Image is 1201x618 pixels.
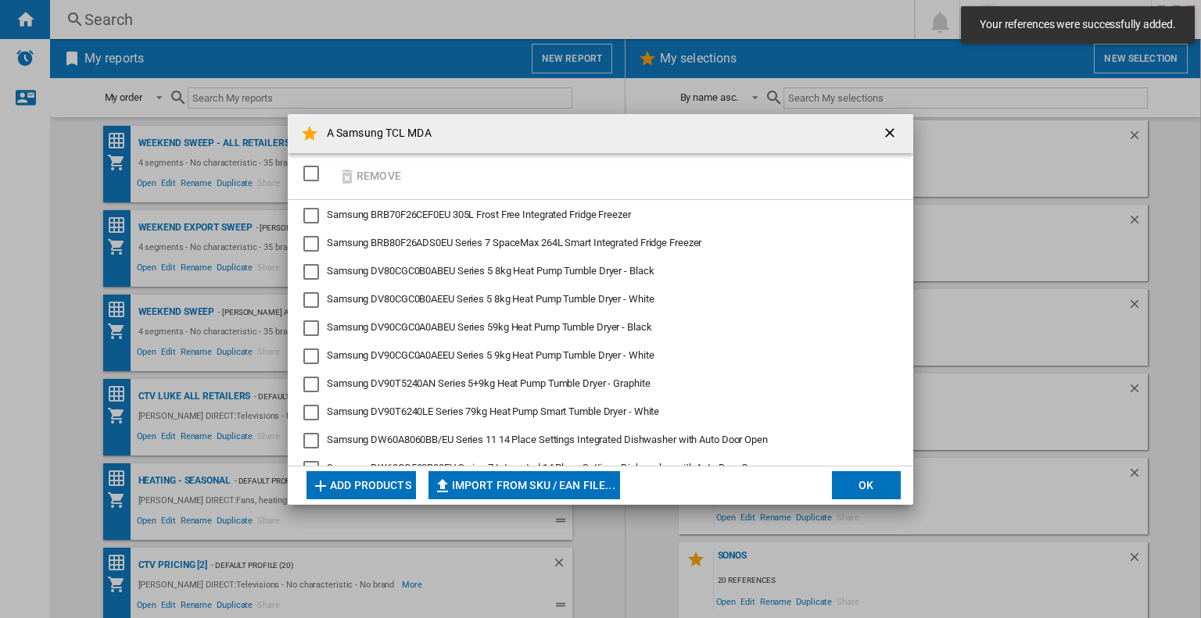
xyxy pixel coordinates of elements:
[303,377,885,392] md-checkbox: Samsung DV90T5240AN Series 5+9kg Heat Pump Tumble Dryer - Graphite
[303,461,885,477] md-checkbox: Samsung DW60CG530B00EU Series 7 Integrated 14 Place Settings Dishwasher with Auto Door Open
[327,321,652,333] span: Samsung DV90CGC0A0ABEU Series 59kg Heat Pump Tumble Dryer - Black
[327,237,701,248] span: Samsung BRB80F26ADS0EU Series 7 SpaceMax 264L Smart Integrated Fridge Freezer
[303,320,885,336] md-checkbox: Samsung DV90CGC0A0ABEU Series 59kg Heat Pump Tumble Dryer - Black
[303,208,885,223] md-checkbox: Samsung BRB70F26CEF0EU 305L Frost Free Integrated Fridge Freezer
[327,349,654,361] span: Samsung DV90CGC0A0AEEU Series 5 9kg Heat Pump Tumble Dryer - White
[327,434,768,445] span: Samsung DW60A8060BB/EU Series 11 14 Place Settings Integrated Dishwasher with Auto Door Open
[327,405,659,417] span: Samsung DV90T6240LE Series 79kg Heat Pump Smart Tumble Dryer - White
[307,471,416,499] button: Add products
[327,462,765,473] span: Samsung DW60CG530B00EU Series 7 Integrated 14 Place Settings Dishwasher with Auto Door Open
[303,405,885,420] md-checkbox: Samsung DV90T6240LE Series 79kg Heat Pump Smart Tumble Dryer - White
[327,293,654,305] span: Samsung DV80CGC0B0AEEU Series 5 8kg Heat Pump Tumble Dryer - White
[882,125,901,144] ng-md-icon: getI18NText('BUTTONS.CLOSE_DIALOG')
[303,161,327,187] md-checkbox: SELECTIONS.EDITION_POPUP.SELECT_DESELECT
[303,292,885,308] md-checkbox: Samsung DV80CGC0B0AEEU Series 5 8kg Heat Pump Tumble Dryer - White
[832,471,901,499] button: OK
[327,265,654,277] span: Samsung DV80CGC0B0ABEU Series 5 8kg Heat Pump Tumble Dryer - Black
[876,118,907,149] button: getI18NText('BUTTONS.CLOSE_DIALOG')
[327,377,650,389] span: Samsung DV90T5240AN Series 5+9kg Heat Pump Tumble Dryer - Graphite
[303,348,885,364] md-checkbox: Samsung DV90CGC0A0AEEU Series 5 9kg Heat Pump Tumble Dryer - White
[303,236,885,252] md-checkbox: Samsung BRB80F26ADS0EU Series 7 SpaceMax 264L Smart Integrated Fridge Freezer
[319,126,432,141] h4: A Samsung TCL MDA
[428,471,620,499] button: Import from SKU / EAN file...
[975,17,1181,33] span: Your references were successfully added.
[303,433,885,448] md-checkbox: Samsung DW60A8060BB/EU Series 11 14 Place Settings Integrated Dishwasher with Auto Door Open
[333,158,406,195] button: Remove
[303,264,885,280] md-checkbox: Samsung DV80CGC0B0ABEU Series 5 8kg Heat Pump Tumble Dryer - Black
[327,209,631,220] span: Samsung BRB70F26CEF0EU 305L Frost Free Integrated Fridge Freezer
